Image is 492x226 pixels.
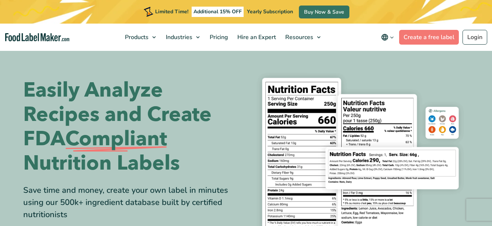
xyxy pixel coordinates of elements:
span: Hire an Expert [235,33,277,41]
a: Login [463,30,487,45]
span: Products [123,33,149,41]
a: Create a free label [399,30,459,45]
span: Limited Time! [155,8,188,15]
span: Compliant [65,127,167,151]
a: Buy Now & Save [299,6,349,18]
a: Hire an Expert [233,24,279,51]
a: Pricing [205,24,231,51]
a: Resources [281,24,324,51]
div: Save time and money, create your own label in minutes using our 500k+ ingredient database built b... [23,184,241,221]
h1: Easily Analyze Recipes and Create FDA Nutrition Labels [23,78,241,175]
span: Additional 15% OFF [192,7,244,17]
span: Yearly Subscription [247,8,293,15]
a: Industries [161,24,203,51]
a: Products [121,24,160,51]
span: Pricing [207,33,229,41]
span: Industries [164,33,193,41]
span: Resources [283,33,314,41]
